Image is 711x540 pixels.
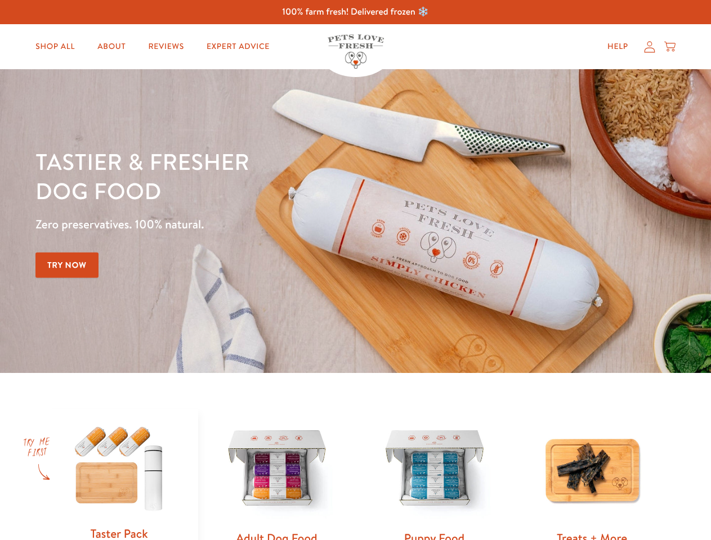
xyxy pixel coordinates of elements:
p: Zero preservatives. 100% natural. [35,214,462,235]
a: Try Now [35,253,99,278]
a: Help [598,35,637,58]
h1: Tastier & fresher dog food [35,147,462,205]
a: Expert Advice [198,35,279,58]
a: Reviews [139,35,193,58]
a: Shop All [26,35,84,58]
img: Pets Love Fresh [328,34,384,69]
a: About [88,35,135,58]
